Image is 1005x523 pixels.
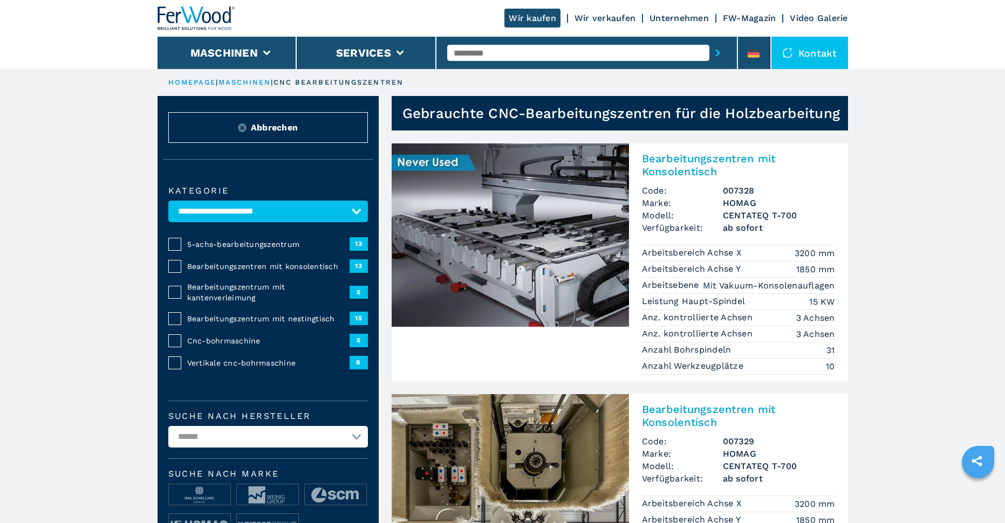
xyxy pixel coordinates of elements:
iframe: Chat [959,474,997,515]
span: 8 [350,356,368,369]
p: Arbeitsbereich Achse X [642,498,745,510]
span: 15 [350,312,368,325]
em: 3200 mm [795,247,835,259]
a: Wir kaufen [504,9,560,27]
span: Verfügbarkeit: [642,472,723,485]
span: Marke: [642,197,723,209]
a: sharethis [963,448,990,474]
h3: CENTATEQ T-700 [723,209,835,222]
span: ab sofort [723,222,835,234]
em: 1850 mm [796,263,835,276]
span: Bearbeitungszentren mit konsolentisch [187,261,350,272]
h3: 007329 [723,435,835,448]
p: Leistung Haupt-Spindel [642,295,748,307]
a: Unternehmen [650,13,709,23]
span: Cnc-bohrmaschine [187,335,350,346]
span: Code: [642,184,723,197]
span: Code: [642,435,723,448]
span: Suche nach Marke [168,470,368,478]
h2: Bearbeitungszentren mit Konsolentisch [642,152,835,178]
a: HOMEPAGE [168,78,216,86]
span: | [216,78,218,86]
p: Anzahl Werkzeugplätze [642,360,747,372]
h3: 007328 [723,184,835,197]
button: ResetAbbrechen [168,112,368,143]
p: Arbeitsbereich Achse X [642,247,745,259]
span: 5 [350,286,368,299]
a: maschinen [218,78,271,86]
p: Arbeitsbereich Achse Y [642,263,744,275]
a: Bearbeitungszentren mit Konsolentisch HOMAG CENTATEQ T-700Bearbeitungszentren mit KonsolentischCo... [392,143,848,381]
a: Video Galerie [790,13,847,23]
button: Maschinen [190,46,258,59]
em: 3200 mm [795,498,835,510]
img: Ferwood [158,6,235,30]
span: 13 [350,259,368,272]
h3: CENTATEQ T-700 [723,460,835,472]
span: 5 [350,334,368,347]
p: cnc bearbeitungszentren [274,78,404,87]
label: Suche nach Hersteller [168,412,368,421]
img: Kontakt [782,47,793,58]
img: image [169,484,230,506]
h3: HOMAG [723,448,835,460]
img: Bearbeitungszentren mit Konsolentisch HOMAG CENTATEQ T-700 [392,143,629,327]
label: Kategorie [168,187,368,195]
img: image [305,484,366,506]
em: 10 [826,360,835,373]
span: ab sofort [723,472,835,485]
p: Arbeitsebene [642,279,702,291]
button: submit-button [709,40,726,65]
a: Wir verkaufen [575,13,635,23]
span: Modell: [642,209,723,222]
span: | [271,78,273,86]
span: Bearbeitungszentrum mit kantenverleimung [187,281,350,303]
span: 5-achs-bearbeitungszentrum [187,239,350,250]
h3: HOMAG [723,197,835,209]
span: Modell: [642,460,723,472]
em: 15 KW [809,295,835,308]
em: 3 Achsen [796,328,835,340]
em: 3 Achsen [796,312,835,324]
button: Services [336,46,391,59]
span: Vertikale cnc-bohrmaschine [187,357,350,368]
p: Anzahl Bohrspindeln [642,344,734,356]
p: Anz. kontrollierte Achsen [642,328,756,340]
span: Abbrechen [251,121,298,134]
span: Bearbeitungszentrum mit nestingtisch [187,313,350,324]
a: FW-Magazin [723,13,776,23]
span: Marke: [642,448,723,460]
em: Mit Vakuum-Konsolenauflagen [703,279,835,292]
p: Anz. kontrollierte Achsen [642,312,756,324]
img: Reset [238,123,247,132]
h1: Gebrauchte CNC-Bearbeitungszentren für die Holzbearbeitung [402,105,840,122]
div: Kontakt [771,37,848,69]
img: image [237,484,298,506]
h2: Bearbeitungszentren mit Konsolentisch [642,403,835,429]
span: Verfügbarkeit: [642,222,723,234]
span: 13 [350,237,368,250]
em: 31 [826,344,835,356]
